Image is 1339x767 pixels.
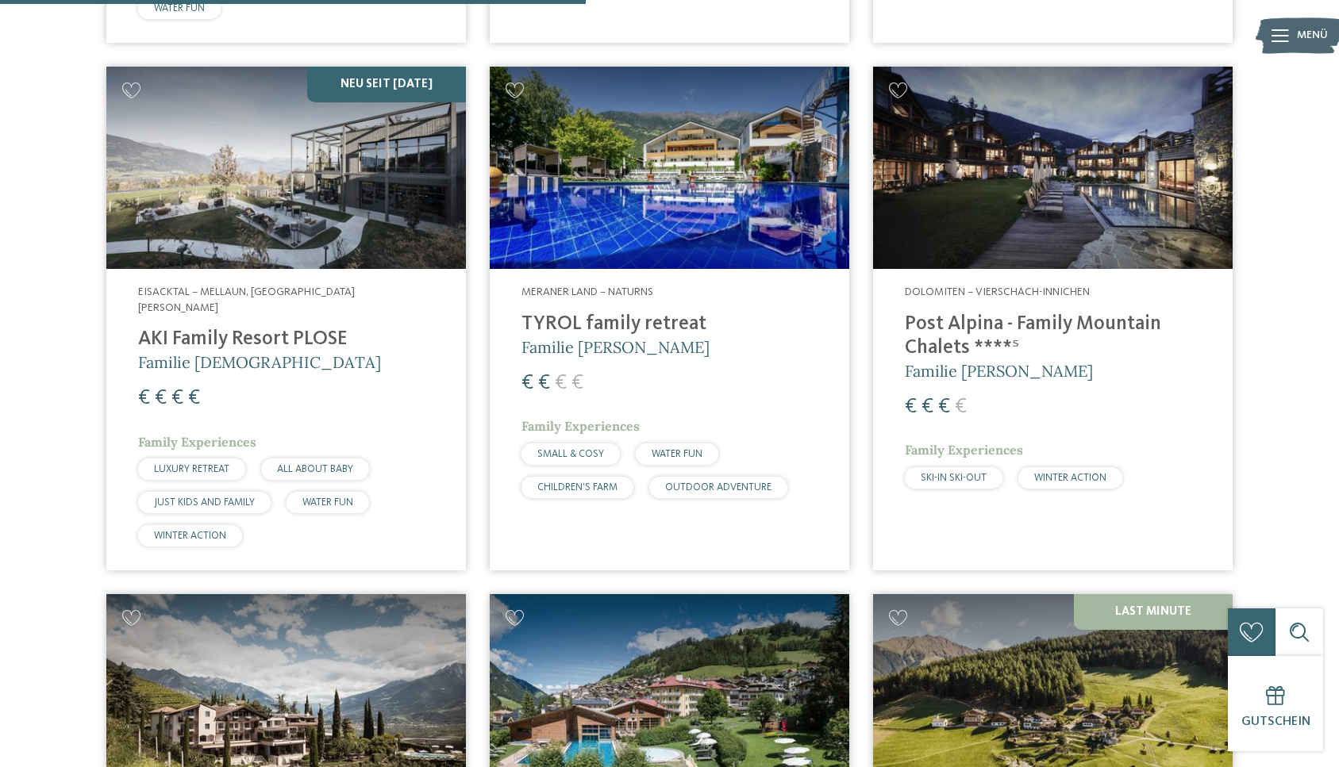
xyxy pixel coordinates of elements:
span: WINTER ACTION [1034,473,1106,483]
span: JUST KIDS AND FAMILY [154,497,255,508]
a: Familienhotels gesucht? Hier findet ihr die besten! Dolomiten – Vierschach-Innichen Post Alpina -... [873,67,1233,570]
img: Familien Wellness Residence Tyrol **** [490,67,849,269]
span: € [905,397,917,417]
span: € [938,397,950,417]
span: WATER FUN [302,497,353,508]
span: WATER FUN [154,3,205,13]
span: € [955,397,967,417]
h4: TYROL family retreat [521,313,818,336]
h4: AKI Family Resort PLOSE [138,328,434,351]
a: Gutschein [1228,656,1323,751]
span: Meraner Land – Naturns [521,286,653,297]
span: Dolomiten – Vierschach-Innichen [905,286,1090,297]
img: Post Alpina - Family Mountain Chalets ****ˢ [873,67,1233,269]
span: € [171,388,183,408]
span: OUTDOOR ADVENTURE [665,482,771,493]
h4: Post Alpina - Family Mountain Chalets ****ˢ [905,313,1201,360]
span: € [555,373,567,393]
span: ALL ABOUT BABY [277,464,353,474]
span: SKI-IN SKI-OUT [921,473,987,483]
span: € [188,388,200,408]
span: Familie [PERSON_NAME] [905,361,1093,381]
img: Familienhotels gesucht? Hier findet ihr die besten! [106,67,466,269]
span: € [521,373,533,393]
span: € [155,388,167,408]
span: Family Experiences [521,418,640,434]
a: Familienhotels gesucht? Hier findet ihr die besten! NEU seit [DATE] Eisacktal – Mellaun, [GEOGRAP... [106,67,466,570]
span: WINTER ACTION [154,531,226,541]
span: CHILDREN’S FARM [537,482,618,493]
span: Family Experiences [138,434,256,450]
a: Familienhotels gesucht? Hier findet ihr die besten! Meraner Land – Naturns TYROL family retreat F... [490,67,849,570]
span: Family Experiences [905,442,1023,458]
span: Eisacktal – Mellaun, [GEOGRAPHIC_DATA][PERSON_NAME] [138,286,355,313]
span: € [538,373,550,393]
span: Familie [DEMOGRAPHIC_DATA] [138,352,381,372]
span: Gutschein [1241,715,1310,728]
span: € [922,397,933,417]
span: € [571,373,583,393]
span: LUXURY RETREAT [154,464,229,474]
span: SMALL & COSY [537,449,604,459]
span: WATER FUN [652,449,702,459]
span: Familie [PERSON_NAME] [521,337,710,357]
span: € [138,388,150,408]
